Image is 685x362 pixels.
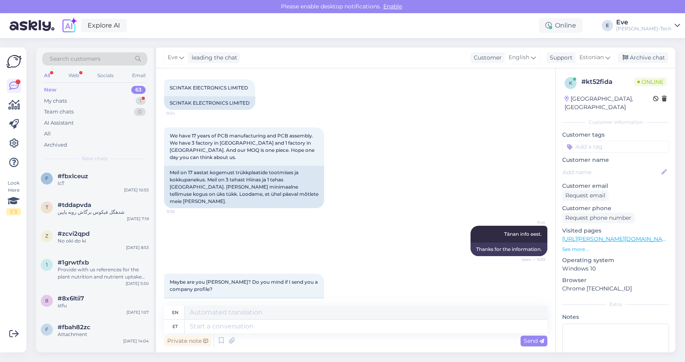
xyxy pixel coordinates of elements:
[136,97,146,105] div: 1
[61,17,78,34] img: explore-ai
[562,313,669,321] p: Notes
[471,243,547,256] div: Thanks for the information.
[45,175,48,181] span: f
[616,19,680,32] a: Eve[PERSON_NAME]-Tech
[45,326,48,332] span: f
[45,298,48,304] span: 8
[562,235,673,243] a: [URL][PERSON_NAME][DOMAIN_NAME]
[188,54,237,62] div: leading the chat
[616,26,671,32] div: [PERSON_NAME]-Tech
[123,338,149,344] div: [DATE] 14:04
[58,331,149,338] div: Attachment
[562,204,669,213] p: Customer phone
[46,204,48,210] span: t
[562,246,669,253] p: See more ...
[44,141,67,149] div: Archived
[126,309,149,315] div: [DATE] 1:07
[58,259,89,266] span: #1grwtfxb
[170,133,316,160] span: We have 17 years of PCB manufacturing and PCB assembly. We have 3 factory in [GEOGRAPHIC_DATA] an...
[602,20,613,31] div: E
[96,70,115,81] div: Socials
[166,209,196,215] span: 9:38
[504,231,542,237] span: Tänan info eest.
[166,110,196,116] span: 9:34
[164,336,211,346] div: Private note
[6,208,21,215] div: 1 / 3
[6,54,22,69] img: Askly Logo
[58,173,88,180] span: #fbxlceuz
[164,166,324,208] div: Meil on 17 aastat kogemust trükkplaatide tootmises ja kokkupanekus. Meil ​​on 3 tehast Hiinas ja ...
[58,295,84,302] span: #8x6ltii7
[126,245,149,251] div: [DATE] 8:53
[562,301,669,308] div: Extra
[618,52,668,63] div: Archive chat
[562,276,669,284] p: Browser
[58,180,149,187] div: IcT
[565,95,653,111] div: [GEOGRAPHIC_DATA], [GEOGRAPHIC_DATA]
[569,80,573,86] span: k
[82,155,108,162] span: New chats
[58,266,149,280] div: Provide with us references for the plant nutrition and nutrient uptake notices
[164,298,324,318] div: Äkki [PERSON_NAME] Mikk? Kas te pahandaksite, kui ma teile ettevõtte profiili saadaksin?
[46,262,48,268] span: 1
[515,257,545,263] span: Seen ✓ 9:39
[562,265,669,273] p: Windows 10
[58,324,90,331] span: #fbah82zc
[634,78,667,86] span: Online
[44,130,51,138] div: All
[58,302,149,309] div: stfu
[579,53,604,62] span: Estonian
[562,213,635,223] div: Request phone number
[44,86,56,94] div: New
[58,237,149,245] div: No oki do ki
[168,53,178,62] span: Eve
[58,201,91,209] span: #tddapvda
[124,187,149,193] div: [DATE] 10:55
[67,70,81,81] div: Web
[172,320,178,333] div: et
[131,86,146,94] div: 63
[50,55,100,63] span: Search customers
[515,219,545,225] span: Eve
[130,70,147,81] div: Email
[562,256,669,265] p: Operating system
[547,54,573,62] div: Support
[134,108,146,116] div: 0
[58,230,90,237] span: #zcvi2qpd
[6,179,21,215] div: Look Here
[381,3,405,10] span: Enable
[581,77,634,87] div: # kt52fida
[45,233,48,239] span: z
[44,119,74,127] div: AI Assistant
[164,96,255,110] div: SCINTAK ELECTRONICS LIMITED
[471,54,502,62] div: Customer
[562,119,669,126] div: Customer information
[170,85,248,91] span: SCINTAK ElECTRONICS LIMITED
[562,182,669,190] p: Customer email
[562,141,669,153] input: Add a tag
[562,131,669,139] p: Customer tags
[170,279,319,292] span: Maybe are you [PERSON_NAME]? Do you mind if I send you a company profile?
[524,337,544,344] span: Send
[44,108,74,116] div: Team chats
[562,190,609,201] div: Request email
[509,53,529,62] span: English
[42,70,52,81] div: All
[562,227,669,235] p: Visited pages
[539,18,583,33] div: Online
[562,156,669,164] p: Customer name
[81,19,127,32] a: Explore AI
[44,97,67,105] div: My chats
[127,216,149,222] div: [DATE] 7:19
[563,168,660,177] input: Add name
[126,280,149,286] div: [DATE] 5:50
[616,19,671,26] div: Eve
[562,284,669,293] p: Chrome [TECHNICAL_ID]
[58,209,149,216] div: شدهگل فیکوس برگاش روبه پایین
[172,306,178,319] div: en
